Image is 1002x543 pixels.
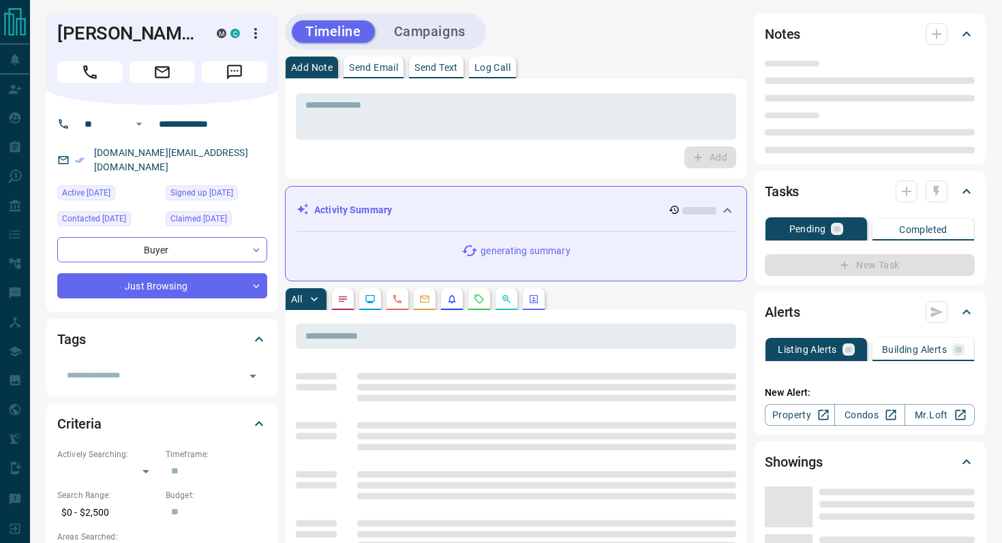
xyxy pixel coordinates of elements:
[166,211,267,230] div: Sun Dec 31 2023
[380,20,479,43] button: Campaigns
[94,147,248,172] a: [DOMAIN_NAME][EMAIL_ADDRESS][DOMAIN_NAME]
[365,294,376,305] svg: Lead Browsing Activity
[57,448,159,461] p: Actively Searching:
[765,18,975,50] div: Notes
[337,294,348,305] svg: Notes
[57,61,123,83] span: Call
[314,203,392,217] p: Activity Summary
[905,404,975,426] a: Mr.Loft
[414,63,458,72] p: Send Text
[202,61,267,83] span: Message
[57,211,159,230] div: Wed Sep 24 2025
[481,244,570,258] p: generating summary
[243,367,262,386] button: Open
[62,186,110,200] span: Active [DATE]
[57,407,267,440] div: Criteria
[528,294,539,305] svg: Agent Actions
[765,404,835,426] a: Property
[765,386,975,400] p: New Alert:
[57,413,102,435] h2: Criteria
[75,155,85,165] svg: Email Verified
[349,63,398,72] p: Send Email
[62,212,126,226] span: Contacted [DATE]
[834,404,905,426] a: Condos
[297,198,735,223] div: Activity Summary
[765,23,800,45] h2: Notes
[899,225,947,234] p: Completed
[291,294,302,304] p: All
[789,224,826,234] p: Pending
[292,20,375,43] button: Timeline
[57,531,267,543] p: Areas Searched:
[474,294,485,305] svg: Requests
[131,116,147,132] button: Open
[501,294,512,305] svg: Opportunities
[474,63,511,72] p: Log Call
[57,489,159,501] p: Search Range:
[166,448,267,461] p: Timeframe:
[57,22,196,44] h1: [PERSON_NAME]
[765,451,823,473] h2: Showings
[170,212,227,226] span: Claimed [DATE]
[57,501,159,524] p: $0 - $2,500
[217,29,226,38] div: mrloft.ca
[57,273,267,298] div: Just Browsing
[765,296,975,328] div: Alerts
[57,185,159,204] div: Thu Oct 09 2025
[446,294,457,305] svg: Listing Alerts
[57,237,267,262] div: Buyer
[57,323,267,356] div: Tags
[230,29,240,38] div: condos.ca
[765,301,800,323] h2: Alerts
[130,61,195,83] span: Email
[166,489,267,501] p: Budget:
[419,294,430,305] svg: Emails
[765,446,975,478] div: Showings
[778,345,837,354] p: Listing Alerts
[291,63,333,72] p: Add Note
[166,185,267,204] div: Sun Dec 31 2023
[765,181,799,202] h2: Tasks
[57,328,85,350] h2: Tags
[170,186,233,200] span: Signed up [DATE]
[392,294,403,305] svg: Calls
[882,345,947,354] p: Building Alerts
[765,175,975,208] div: Tasks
